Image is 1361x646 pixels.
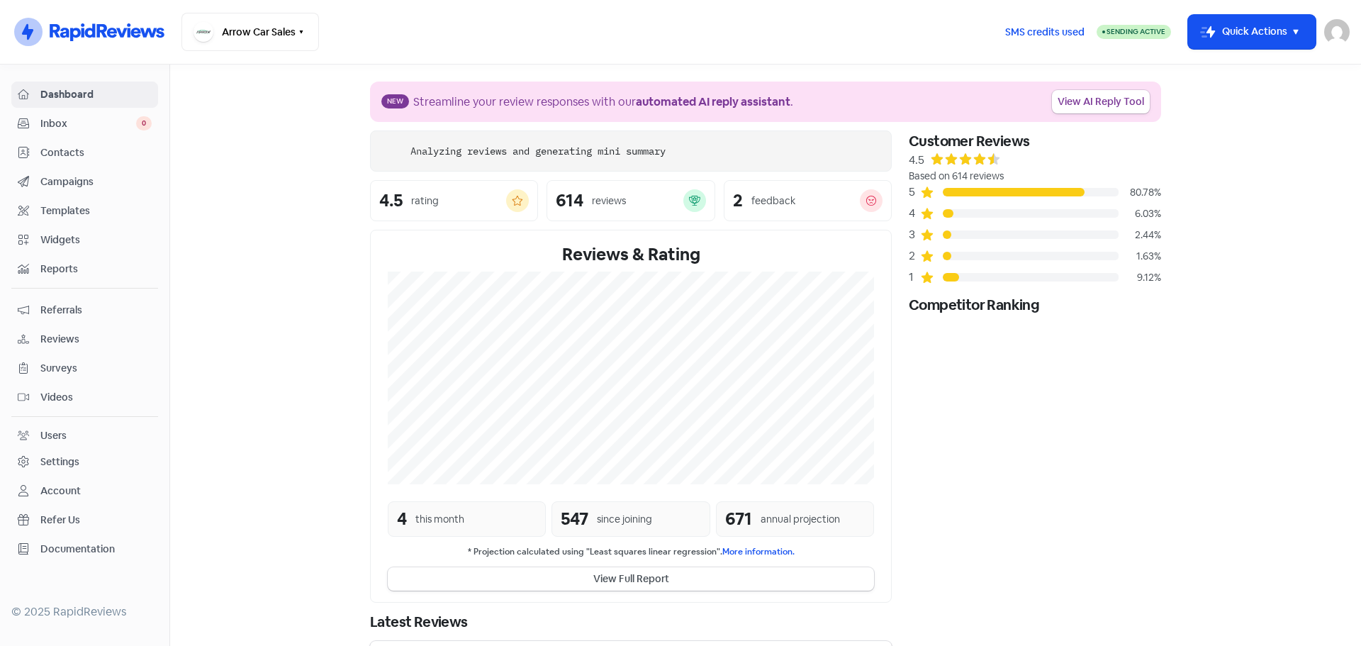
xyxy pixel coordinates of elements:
div: Based on 614 reviews [909,169,1161,184]
span: Widgets [40,233,152,247]
button: Arrow Car Sales [181,13,319,51]
small: * Projection calculated using "Least squares linear regression". [388,545,874,559]
div: 2 [909,247,920,264]
a: More information. [722,546,795,557]
a: Inbox 0 [11,111,158,137]
div: Reviews & Rating [388,242,874,267]
div: 671 [725,506,752,532]
a: Reviews [11,326,158,352]
a: Documentation [11,536,158,562]
a: Templates [11,198,158,224]
a: 4.5rating [370,180,538,221]
a: Refer Us [11,507,158,533]
div: Latest Reviews [370,611,892,633]
div: 4.5 [909,152,924,169]
div: 80.78% [1119,185,1161,200]
a: Dashboard [11,82,158,108]
div: since joining [597,512,652,527]
div: Account [40,484,81,499]
span: Campaigns [40,174,152,189]
span: Sending Active [1107,27,1165,36]
a: Campaigns [11,169,158,195]
button: View Full Report [388,567,874,591]
span: Reports [40,262,152,277]
span: SMS credits used [1005,25,1085,40]
div: Settings [40,455,79,469]
a: Sending Active [1097,23,1171,40]
div: 1.63% [1119,249,1161,264]
div: 5 [909,184,920,201]
span: Surveys [40,361,152,376]
div: Customer Reviews [909,130,1161,152]
a: Referrals [11,297,158,323]
div: Users [40,428,67,443]
div: rating [411,194,439,208]
img: User [1324,19,1350,45]
span: Refer Us [40,513,152,528]
div: this month [415,512,464,527]
div: Streamline your review responses with our . [413,94,793,111]
span: Contacts [40,145,152,160]
div: 1 [909,269,920,286]
a: View AI Reply Tool [1052,90,1150,113]
a: SMS credits used [993,23,1097,38]
a: Users [11,423,158,449]
div: 2 [733,192,743,209]
b: automated AI reply assistant [636,94,790,109]
a: Reports [11,256,158,282]
div: 4 [397,506,407,532]
a: Widgets [11,227,158,253]
a: Surveys [11,355,158,382]
div: annual projection [761,512,840,527]
div: © 2025 RapidReviews [11,603,158,620]
span: Documentation [40,542,152,557]
div: Analyzing reviews and generating mini summary [410,144,666,159]
span: 0 [136,116,152,130]
div: 2.44% [1119,228,1161,243]
span: New [381,94,409,108]
span: Videos [40,390,152,405]
div: 4.5 [379,192,403,209]
a: Contacts [11,140,158,166]
div: 614 [556,192,583,209]
span: Reviews [40,332,152,347]
div: feedback [751,194,795,208]
span: Referrals [40,303,152,318]
div: reviews [592,194,626,208]
div: Competitor Ranking [909,294,1161,316]
div: 6.03% [1119,206,1161,221]
div: 3 [909,226,920,243]
span: Templates [40,204,152,218]
a: 614reviews [547,180,715,221]
div: 547 [561,506,588,532]
button: Quick Actions [1188,15,1316,49]
a: Videos [11,384,158,411]
a: Account [11,478,158,504]
a: 2feedback [724,180,892,221]
span: Inbox [40,116,136,131]
a: Settings [11,449,158,475]
div: 9.12% [1119,270,1161,285]
div: 4 [909,205,920,222]
span: Dashboard [40,87,152,102]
